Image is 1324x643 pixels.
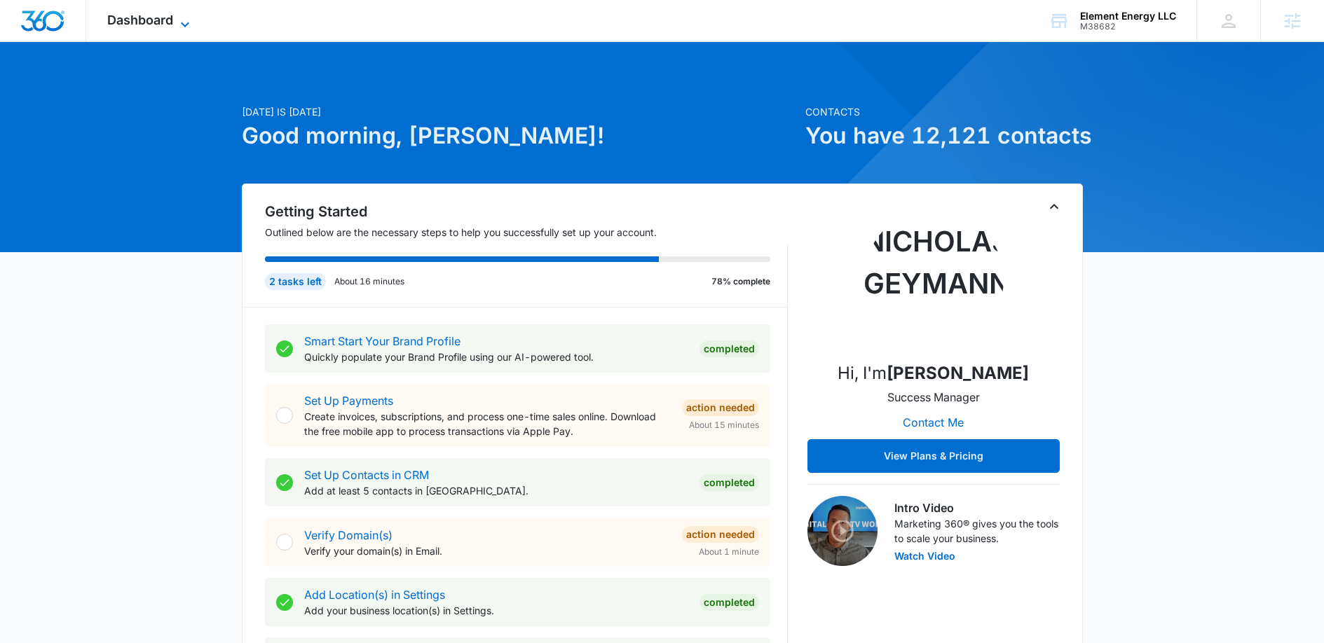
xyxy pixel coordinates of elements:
[265,225,788,240] p: Outlined below are the necessary steps to help you successfully set up your account.
[894,516,1060,546] p: Marketing 360® gives you the tools to scale your business.
[304,588,445,602] a: Add Location(s) in Settings
[805,104,1083,119] p: Contacts
[1080,11,1176,22] div: account name
[1080,22,1176,32] div: account id
[838,361,1029,386] p: Hi, I'm
[334,275,404,288] p: About 16 minutes
[807,496,878,566] img: Intro Video
[711,275,770,288] p: 78% complete
[242,119,797,153] h1: Good morning, [PERSON_NAME]!
[894,551,955,561] button: Watch Video
[807,439,1060,473] button: View Plans & Pricing
[265,201,788,222] h2: Getting Started
[805,119,1083,153] h1: You have 12,121 contacts
[304,409,671,438] p: Create invoices, subscriptions, and process one-time sales online. Download the free mobile app t...
[304,528,393,542] a: Verify Domain(s)
[304,394,393,408] a: Set Up Payments
[304,544,671,558] p: Verify your domain(s) in Email.
[682,526,759,543] div: Action Needed
[242,104,797,119] p: [DATE] is [DATE]
[304,483,688,498] p: Add at least 5 contacts in [GEOGRAPHIC_DATA].
[699,340,759,357] div: Completed
[699,546,759,558] span: About 1 minute
[682,399,759,416] div: Action Needed
[304,603,688,618] p: Add your business location(s) in Settings.
[304,350,688,364] p: Quickly populate your Brand Profile using our AI-powered tool.
[699,474,759,491] div: Completed
[304,334,460,348] a: Smart Start Your Brand Profile
[689,419,759,431] span: About 15 minutes
[894,499,1060,516] h3: Intro Video
[889,406,978,439] button: Contact Me
[699,594,759,611] div: Completed
[887,389,980,406] p: Success Manager
[265,273,326,290] div: 2 tasks left
[887,363,1029,383] strong: [PERSON_NAME]
[864,209,1004,350] img: Nicholas Geymann
[1046,198,1063,215] button: Toggle Collapse
[107,13,173,27] span: Dashboard
[304,468,429,482] a: Set Up Contacts in CRM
